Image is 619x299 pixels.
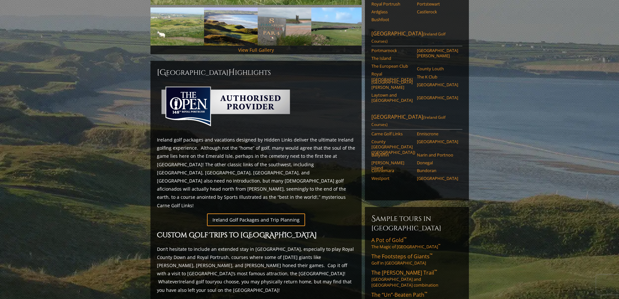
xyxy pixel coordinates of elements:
a: Carne Golf Links [371,131,413,136]
sup: ™ [438,243,440,248]
a: Narin and Portnoo [417,152,458,157]
a: [GEOGRAPHIC_DATA] [417,95,458,100]
a: Enniscrone [417,131,458,136]
a: County Louth [417,66,458,71]
a: Donegal [417,160,458,165]
span: The Footsteps of Giants [371,253,432,260]
a: [GEOGRAPHIC_DATA] [417,82,458,87]
a: [GEOGRAPHIC_DATA](Ireland Golf Courses) [371,113,462,129]
a: Bushfoot [371,17,413,22]
a: Ballyliffin [371,152,413,157]
a: The [PERSON_NAME] Trail™[GEOGRAPHIC_DATA] and [GEOGRAPHIC_DATA] combination [371,269,462,288]
p: Don’t hesitate to include an extended stay in [GEOGRAPHIC_DATA], especially to play Royal County ... [157,245,355,294]
a: [GEOGRAPHIC_DATA] [417,139,458,144]
a: [GEOGRAPHIC_DATA][PERSON_NAME] [371,79,413,90]
a: The Island [371,56,413,61]
a: Portstewart [417,1,458,7]
h6: Sample Tours in [GEOGRAPHIC_DATA] [371,213,462,233]
a: A Pot of Gold™The Magic of [GEOGRAPHIC_DATA]™ [371,237,462,250]
a: Bundoran [417,168,458,173]
a: The Footsteps of Giants™Golf in [GEOGRAPHIC_DATA] [371,253,462,266]
a: [GEOGRAPHIC_DATA][PERSON_NAME] [417,48,458,59]
span: H [228,67,235,78]
sup: ™ [424,291,427,296]
a: Royal Portrush [371,1,413,7]
span: A Pot of Gold [371,237,406,244]
a: The European Club [371,63,413,69]
span: The “Un”-Beaten Path [371,291,427,298]
a: The K Club [417,74,458,79]
sup: ™ [434,268,437,274]
span: (Ireland Golf Courses) [371,115,445,127]
a: County [GEOGRAPHIC_DATA] ([GEOGRAPHIC_DATA]) [371,139,413,155]
a: [PERSON_NAME] Island [371,160,413,171]
a: Westport [371,176,413,181]
a: Royal [GEOGRAPHIC_DATA] [371,71,413,82]
a: [GEOGRAPHIC_DATA] [417,176,458,181]
sup: ™ [404,236,406,241]
sup: ™ [430,252,432,258]
a: View Full Gallery [238,47,274,53]
a: Castlerock [417,9,458,14]
h2: [GEOGRAPHIC_DATA] ighlights [157,67,355,78]
a: Ireland Golf Packages and Trip Planning [207,213,305,226]
h2: Custom Golf Trips to [GEOGRAPHIC_DATA] [157,230,355,241]
p: Ireland golf packages and vacations designed by Hidden Links deliver the ultimate Ireland golfing... [157,136,355,210]
span: (Ireland Golf Courses) [371,31,445,44]
a: Portmarnock [371,48,413,53]
a: Ireland golf tour [179,279,214,285]
a: Laytown and [GEOGRAPHIC_DATA] [371,92,413,103]
a: Ardglass [371,9,413,14]
span: The [PERSON_NAME] Trail [371,269,437,276]
a: Connemara [371,168,413,173]
a: [GEOGRAPHIC_DATA](Ireland Golf Courses) [371,30,462,46]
